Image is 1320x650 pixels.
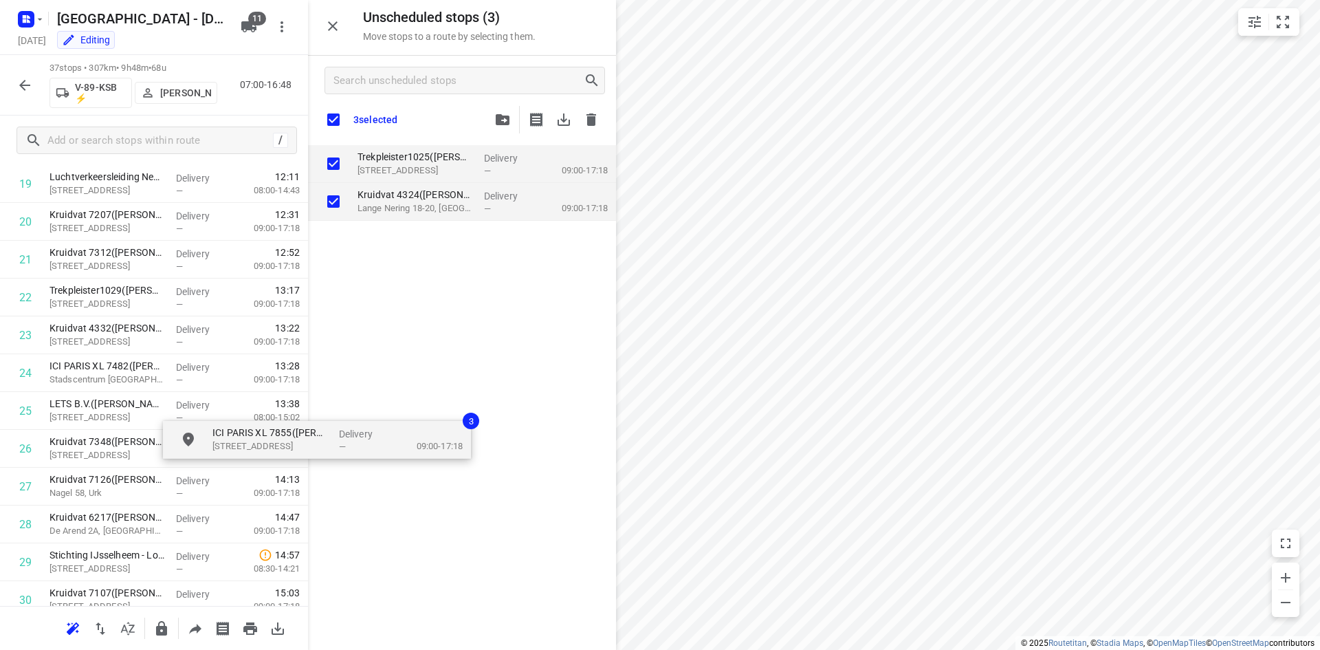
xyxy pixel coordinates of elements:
span: Print shipping labels [209,621,236,634]
a: Stadia Maps [1097,638,1143,648]
span: Deselect all [319,105,348,134]
input: Search unscheduled stops [333,70,584,91]
span: Reoptimize route [59,621,87,634]
p: 37 stops • 307km • 9h48m [49,62,217,75]
p: [PERSON_NAME] [160,87,211,98]
input: Add or search stops within route [47,130,273,151]
div: / [273,133,288,148]
span: Print shipping labels [522,106,550,133]
span: 11 [248,12,266,25]
span: Download route [264,621,291,634]
p: 3 selected [353,114,397,125]
li: © 2025 , © , © © contributors [1021,638,1314,648]
span: Share route [181,621,209,634]
span: Reverse route [87,621,114,634]
div: Search [584,72,604,89]
span: Delete stops [577,106,605,133]
span: 68u [151,63,166,73]
a: Routetitan [1048,638,1087,648]
a: OpenStreetMap [1212,638,1269,648]
a: OpenMapTiles [1153,638,1206,648]
button: More [268,13,296,41]
button: Close [319,12,346,40]
p: V-89-KSB ⚡ [75,82,126,104]
p: Move stops to a route by selecting them. [363,31,536,42]
button: V-89-KSB ⚡ [49,78,132,108]
h5: Unscheduled stops ( 3 ) [363,10,536,25]
h5: Rename [52,8,230,30]
div: grid [308,145,616,647]
button: Map settings [1241,8,1268,36]
button: [PERSON_NAME] [135,82,217,104]
span: Sort by time window [114,621,142,634]
span: • [148,63,151,73]
span: Print route [236,621,264,634]
div: small contained button group [1238,8,1299,36]
button: 11 [235,13,263,41]
h5: Project date [12,32,52,48]
span: Download stops [550,106,577,133]
p: 07:00-16:48 [240,78,297,92]
div: You are currently in edit mode. [62,33,110,47]
button: Lock route [148,615,175,642]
